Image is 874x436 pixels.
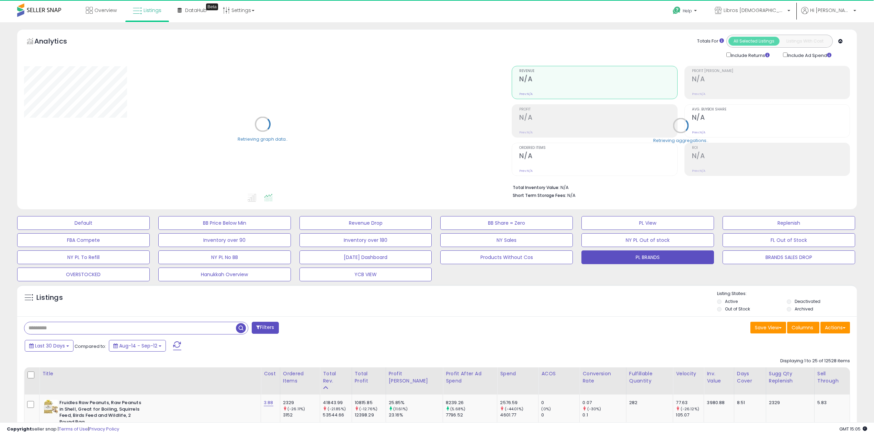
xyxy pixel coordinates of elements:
[500,412,538,418] div: 4601.77
[328,406,346,412] small: (-21.85%)
[795,306,813,312] label: Archived
[581,216,714,230] button: PL View
[725,298,738,304] label: Active
[581,233,714,247] button: NY PL Out of stock
[59,426,88,432] a: Terms of Use
[440,233,573,247] button: NY Sales
[89,426,119,432] a: Privacy Policy
[817,400,844,406] div: 5.83
[792,324,813,331] span: Columns
[582,412,626,418] div: 0.1
[355,412,386,418] div: 12398.29
[778,51,842,59] div: Include Ad Spend
[541,370,577,377] div: ACOS
[541,406,551,412] small: (0%)
[206,3,218,10] div: Tooltip anchor
[389,370,440,385] div: Profit [PERSON_NAME]
[500,400,538,406] div: 2576.59
[795,298,820,304] label: Deactivated
[737,400,761,406] div: 8.51
[264,370,277,377] div: Cost
[323,400,351,406] div: 41843.99
[17,250,150,264] button: NY PL To Refill
[446,400,497,406] div: 8239.26
[587,406,601,412] small: (-30%)
[582,370,623,385] div: Conversion Rate
[723,250,855,264] button: BRANDS SALES DROP
[769,370,811,385] div: Sugg Qty Replenish
[723,216,855,230] button: Replenish
[717,291,857,297] p: Listing States:
[707,400,728,406] div: 3980.88
[283,400,320,406] div: 2329
[158,233,291,247] button: Inventory over 90
[299,233,432,247] button: Inventory over 180
[676,400,704,406] div: 77.63
[299,216,432,230] button: Revenue Drop
[667,1,704,22] a: Help
[283,412,320,418] div: 3152
[766,367,814,394] th: Please note that this number is a calculation based on your required days of coverage and your ve...
[119,342,157,349] span: Aug-14 - Sep-12
[723,233,855,247] button: FL Out of Stock
[299,250,432,264] button: [DATE] Dashboard
[158,216,291,230] button: BB Price Below Min
[355,370,383,385] div: Total Profit
[323,412,351,418] div: 53544.66
[697,38,724,45] div: Totals For
[44,400,58,413] img: 518LaxPm2oL._SL40_.jpg
[17,216,150,230] button: Default
[779,37,830,46] button: Listings With Cost
[541,400,579,406] div: 0
[676,370,701,377] div: Velocity
[629,400,668,406] div: 282
[238,136,288,142] div: Retrieving graph data..
[393,406,408,412] small: (11.61%)
[440,250,573,264] button: Products Without Cos
[35,342,65,349] span: Last 30 Days
[769,400,809,406] div: 2329
[25,340,73,352] button: Last 30 Days
[287,406,305,412] small: (-26.11%)
[144,7,161,14] span: Listings
[750,322,786,333] button: Save View
[676,412,704,418] div: 105.07
[780,358,850,364] div: Displaying 1 to 25 of 12528 items
[440,216,573,230] button: BB Share = Zero
[721,51,778,59] div: Include Returns
[17,233,150,247] button: FBA Compete
[109,340,166,352] button: Aug-14 - Sep-12
[36,293,63,303] h5: Listings
[725,306,750,312] label: Out of Stock
[683,8,692,14] span: Help
[505,406,523,412] small: (-44.01%)
[446,412,497,418] div: 7796.52
[185,7,207,14] span: DataHub
[264,399,273,406] a: 3.88
[728,37,780,46] button: All Selected Listings
[158,250,291,264] button: NY PL No BB
[389,400,443,406] div: 25.85%
[707,370,731,385] div: Inv. value
[7,426,32,432] strong: Copyright
[581,250,714,264] button: PL BRANDS
[820,322,850,333] button: Actions
[629,370,670,385] div: Fulfillable Quantity
[158,268,291,281] button: Hanukkah Overview
[737,370,763,385] div: Days Cover
[839,426,867,432] span: 2025-10-13 15:05 GMT
[724,7,785,14] span: Libros [DEMOGRAPHIC_DATA]
[541,412,579,418] div: 0
[787,322,819,333] button: Columns
[59,400,143,427] b: Fruidles Raw Peanuts, Raw Peanuts in Shell, Great for Boiling, Squirrels Feed, Birds Feed and Wil...
[500,370,535,377] div: Spend
[810,7,851,14] span: Hi [PERSON_NAME]
[34,36,80,48] h5: Analytics
[252,322,279,334] button: Filters
[42,370,258,377] div: Title
[582,400,626,406] div: 0.07
[359,406,377,412] small: (-12.76%)
[681,406,699,412] small: (-26.12%)
[450,406,465,412] small: (5.68%)
[7,426,119,433] div: seller snap | |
